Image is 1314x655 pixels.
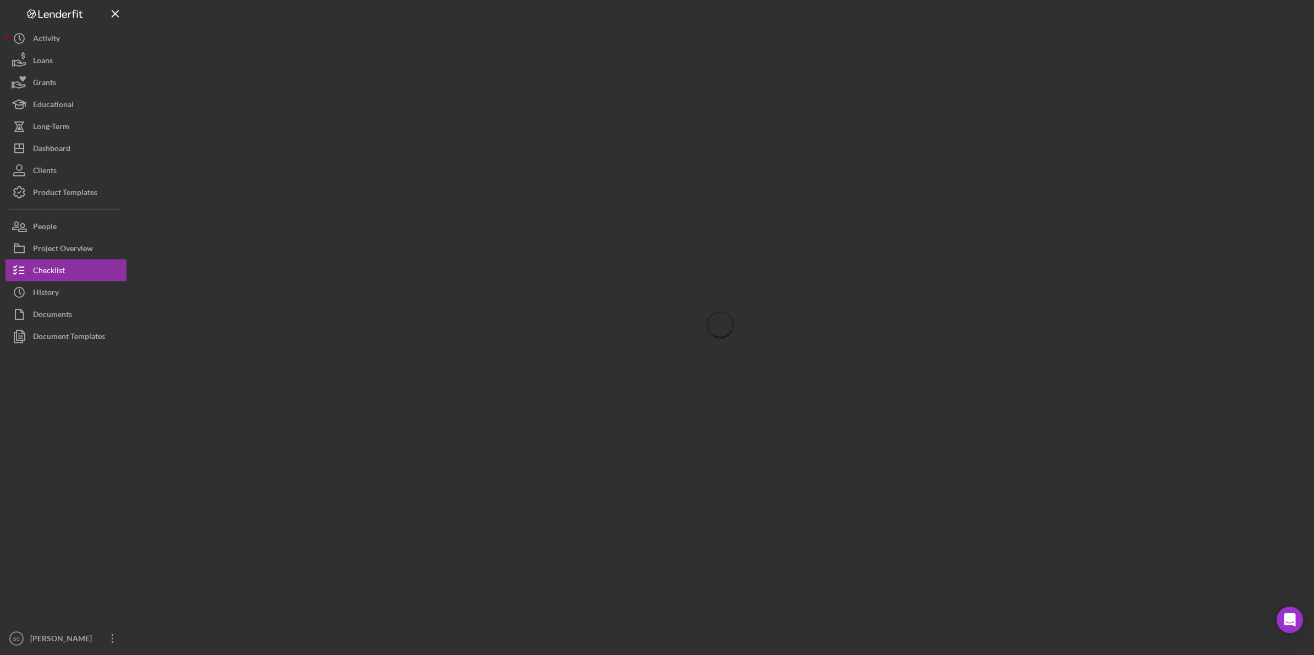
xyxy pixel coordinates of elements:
[5,303,126,325] button: Documents
[33,93,74,118] div: Educational
[33,215,57,240] div: People
[33,259,65,284] div: Checklist
[5,215,126,237] button: People
[33,181,97,206] div: Product Templates
[5,181,126,203] button: Product Templates
[5,49,126,71] button: Loans
[5,71,126,93] button: Grants
[33,71,56,96] div: Grants
[33,27,60,52] div: Activity
[33,237,93,262] div: Project Overview
[5,115,126,137] button: Long-Term
[5,281,126,303] button: History
[33,303,72,328] div: Documents
[5,137,126,159] button: Dashboard
[13,636,20,642] text: SC
[5,27,126,49] button: Activity
[33,281,59,306] div: History
[5,628,126,650] button: SC[PERSON_NAME]
[33,49,53,74] div: Loans
[1277,607,1303,633] div: Open Intercom Messenger
[33,137,70,162] div: Dashboard
[5,259,126,281] button: Checklist
[5,237,126,259] button: Project Overview
[33,159,57,184] div: Clients
[5,159,126,181] button: Clients
[5,93,126,115] button: Educational
[33,115,69,140] div: Long-Term
[27,628,99,652] div: [PERSON_NAME]
[5,325,126,347] button: Document Templates
[33,325,105,350] div: Document Templates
